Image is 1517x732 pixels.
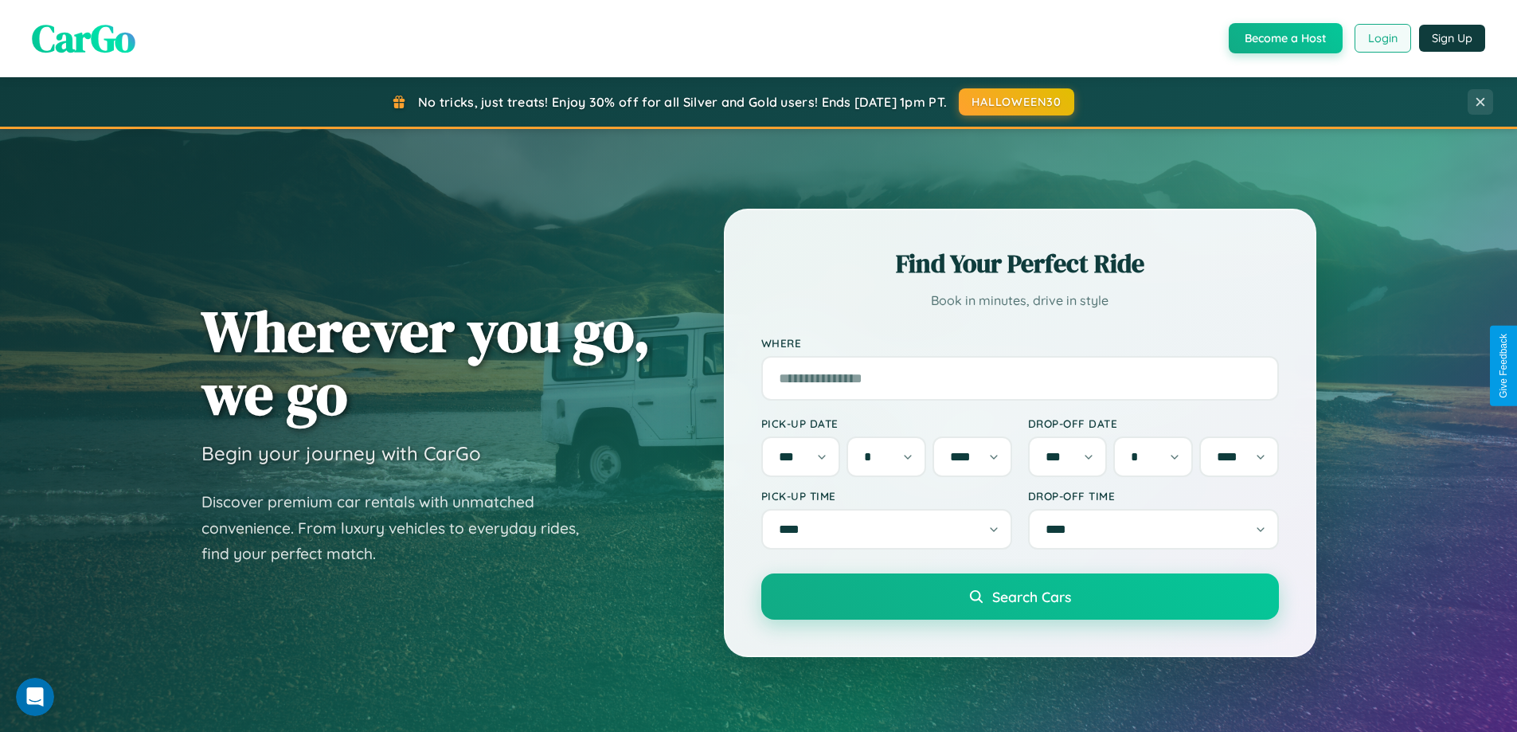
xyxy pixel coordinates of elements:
[1355,24,1411,53] button: Login
[761,246,1279,281] h2: Find Your Perfect Ride
[201,299,651,425] h1: Wherever you go, we go
[992,588,1071,605] span: Search Cars
[1028,489,1279,503] label: Drop-off Time
[32,12,135,65] span: CarGo
[959,88,1074,115] button: HALLOWEEN30
[1028,417,1279,430] label: Drop-off Date
[418,94,947,110] span: No tricks, just treats! Enjoy 30% off for all Silver and Gold users! Ends [DATE] 1pm PT.
[761,417,1012,430] label: Pick-up Date
[201,489,600,567] p: Discover premium car rentals with unmatched convenience. From luxury vehicles to everyday rides, ...
[761,336,1279,350] label: Where
[761,289,1279,312] p: Book in minutes, drive in style
[1229,23,1343,53] button: Become a Host
[761,573,1279,620] button: Search Cars
[1419,25,1485,52] button: Sign Up
[1498,334,1509,398] div: Give Feedback
[201,441,481,465] h3: Begin your journey with CarGo
[16,678,54,716] iframe: Intercom live chat
[761,489,1012,503] label: Pick-up Time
